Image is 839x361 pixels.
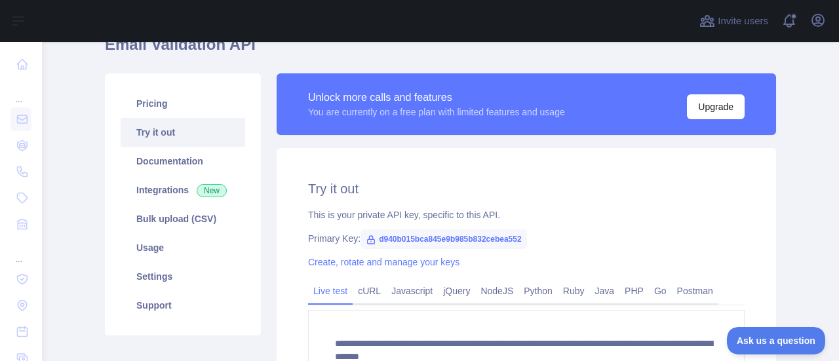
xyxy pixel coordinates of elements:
[649,280,672,301] a: Go
[697,10,771,31] button: Invite users
[361,229,527,249] span: d940b015bca845e9b985b832cebea552
[121,147,245,176] a: Documentation
[308,180,745,198] h2: Try it out
[105,34,776,66] h1: Email Validation API
[718,14,768,29] span: Invite users
[308,208,745,221] div: This is your private API key, specific to this API.
[308,280,353,301] a: Live test
[308,90,565,105] div: Unlock more calls and features
[121,204,245,233] a: Bulk upload (CSV)
[590,280,620,301] a: Java
[438,280,475,301] a: jQuery
[121,176,245,204] a: Integrations New
[308,257,459,267] a: Create, rotate and manage your keys
[10,238,31,265] div: ...
[619,280,649,301] a: PHP
[558,280,590,301] a: Ruby
[308,232,745,245] div: Primary Key:
[672,280,718,301] a: Postman
[121,118,245,147] a: Try it out
[10,79,31,105] div: ...
[687,94,745,119] button: Upgrade
[353,280,386,301] a: cURL
[121,89,245,118] a: Pricing
[386,280,438,301] a: Javascript
[475,280,518,301] a: NodeJS
[518,280,558,301] a: Python
[121,262,245,291] a: Settings
[308,105,565,119] div: You are currently on a free plan with limited features and usage
[727,327,826,354] iframe: Toggle Customer Support
[121,233,245,262] a: Usage
[197,184,227,197] span: New
[121,291,245,320] a: Support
